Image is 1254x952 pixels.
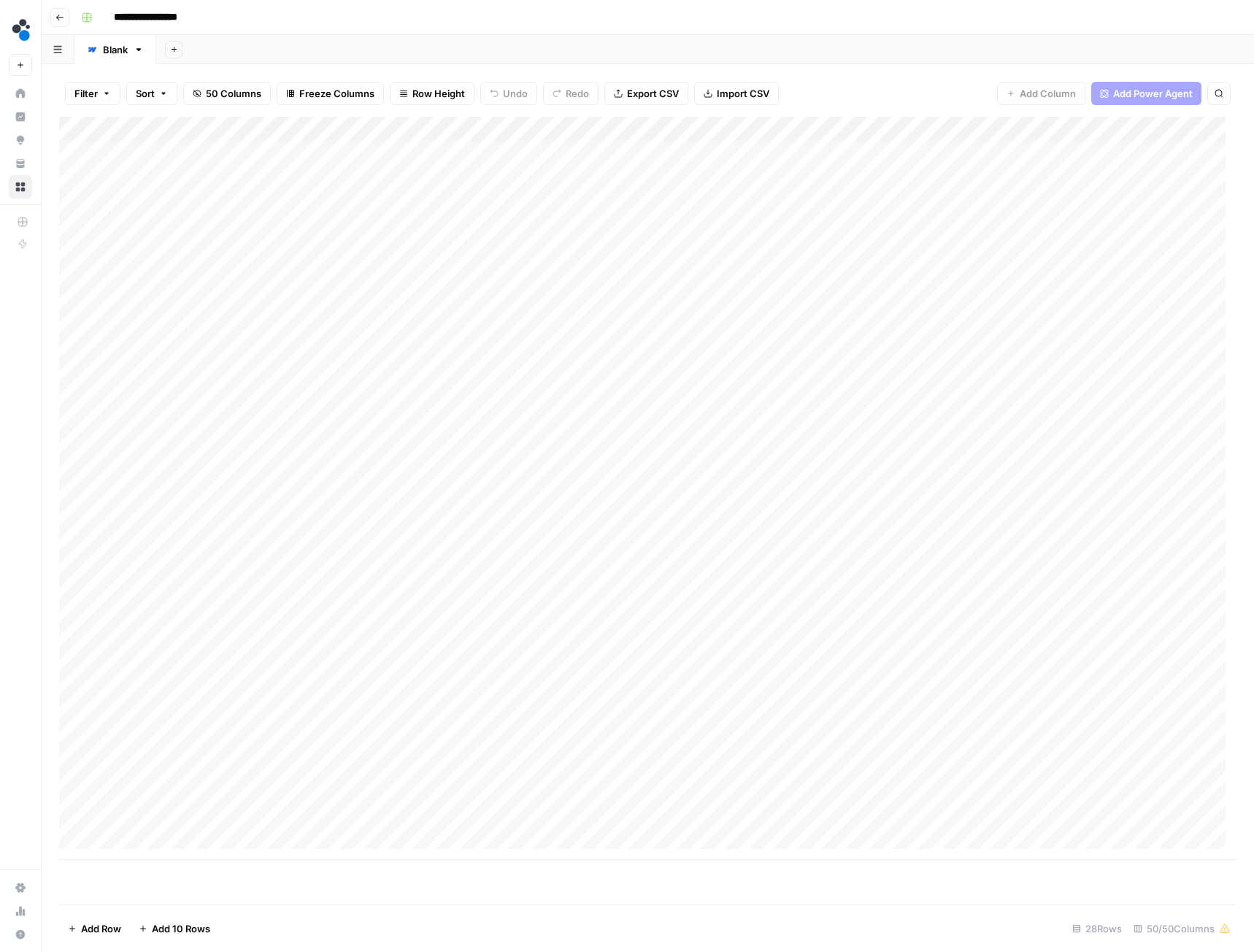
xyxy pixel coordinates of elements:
div: 50/50 Columns [1128,917,1236,940]
span: Add Column [1020,86,1076,101]
a: Blank [74,35,156,64]
div: Blank [103,42,128,57]
button: Filter [65,82,120,105]
a: Usage [9,899,32,923]
span: Filter [74,86,98,101]
span: Sort [136,86,155,101]
button: Add Power Agent [1091,82,1201,105]
a: Settings [9,876,32,899]
button: Import CSV [694,82,779,105]
a: Home [9,82,32,105]
span: 50 Columns [206,86,261,101]
span: Add Row [81,921,121,936]
span: Undo [503,86,528,101]
button: Add Row [59,917,130,940]
span: Freeze Columns [299,86,374,101]
button: 50 Columns [183,82,271,105]
span: Add Power Agent [1113,86,1193,101]
span: Add 10 Rows [152,921,210,936]
button: Row Height [390,82,474,105]
button: Sort [126,82,177,105]
span: Row Height [412,86,465,101]
a: Browse [9,175,32,199]
button: Freeze Columns [277,82,384,105]
button: Export CSV [604,82,688,105]
button: Add 10 Rows [130,917,219,940]
a: Insights [9,105,32,128]
a: Opportunities [9,128,32,152]
img: spot.ai Logo [9,17,35,43]
span: Export CSV [627,86,679,101]
span: Import CSV [717,86,769,101]
button: Add Column [997,82,1085,105]
button: Help + Support [9,923,32,946]
button: Redo [543,82,599,105]
button: Workspace: spot.ai [9,12,32,48]
a: Your Data [9,152,32,175]
button: Undo [480,82,537,105]
span: Redo [566,86,589,101]
div: 28 Rows [1066,917,1128,940]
